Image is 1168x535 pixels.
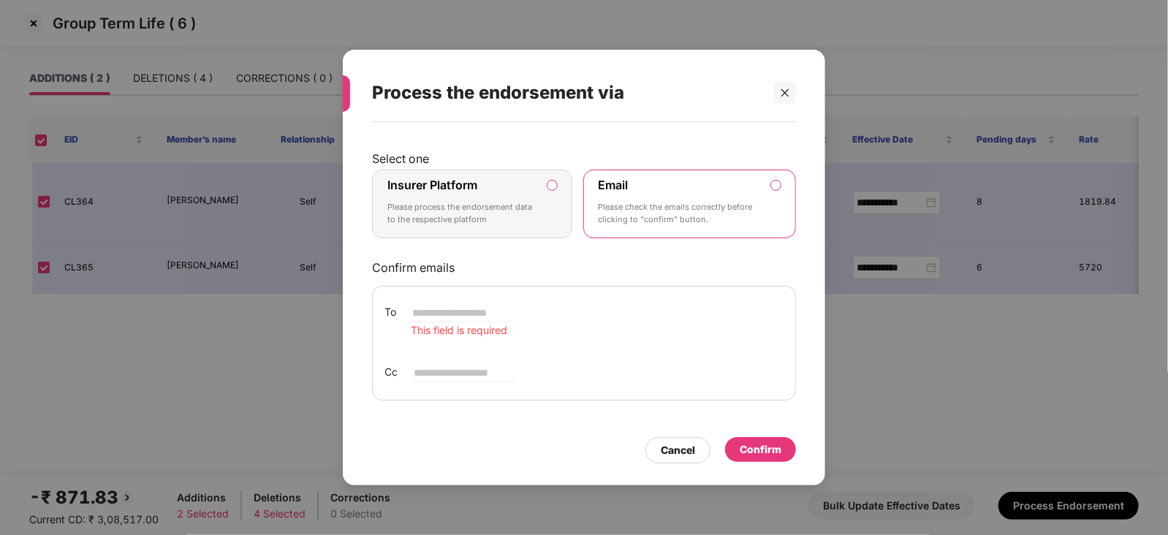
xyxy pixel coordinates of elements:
[387,201,536,227] p: Please process the endorsement data to the respective platform
[372,260,796,275] p: Confirm emails
[372,151,796,166] p: Select one
[372,64,761,121] div: Process the endorsement via
[771,181,781,190] input: EmailPlease check the emails correctly before clicking to “confirm” button.
[384,304,396,320] span: To
[384,364,398,380] span: Cc
[661,442,695,458] div: Cancel
[599,201,761,227] p: Please check the emails correctly before clicking to “confirm” button.
[547,181,557,190] input: Insurer PlatformPlease process the endorsement data to the respective platform
[780,88,790,98] span: close
[740,441,781,458] div: Confirm
[387,178,477,192] label: Insurer Platform
[411,324,507,336] span: This field is required
[599,178,629,192] label: Email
